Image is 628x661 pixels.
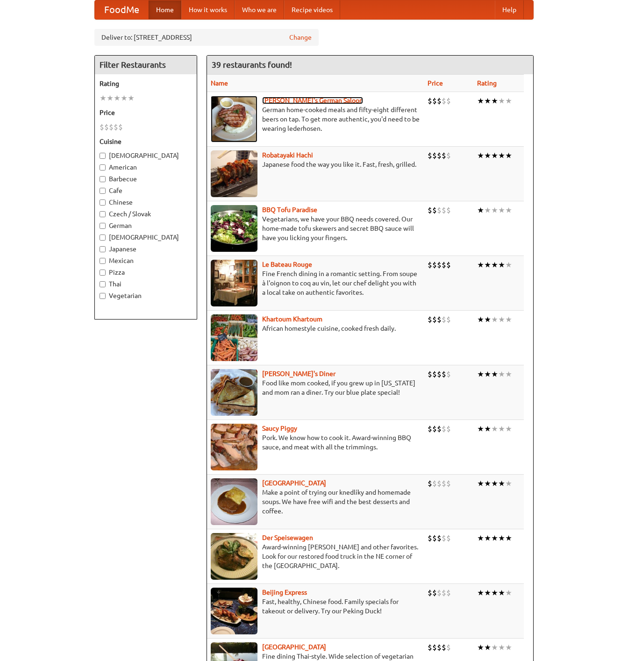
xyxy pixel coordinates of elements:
li: ★ [505,96,512,106]
h4: Filter Restaurants [95,56,197,74]
li: $ [428,369,432,379]
li: ★ [114,93,121,103]
li: ★ [491,424,498,434]
li: $ [114,122,118,132]
li: ★ [484,478,491,489]
li: ★ [128,93,135,103]
li: $ [109,122,114,132]
li: ★ [484,314,491,325]
a: [GEOGRAPHIC_DATA] [262,479,326,487]
li: $ [428,314,432,325]
li: $ [437,478,442,489]
a: FoodMe [95,0,149,19]
input: Mexican [100,258,106,264]
img: beijing.jpg [211,588,257,634]
a: Who we are [235,0,284,19]
li: $ [442,478,446,489]
li: ★ [491,533,498,543]
li: ★ [477,205,484,215]
a: Recipe videos [284,0,340,19]
a: Beijing Express [262,589,307,596]
li: $ [442,642,446,653]
li: $ [446,205,451,215]
label: Vegetarian [100,291,192,300]
li: ★ [477,369,484,379]
h5: Cuisine [100,137,192,146]
p: Food like mom cooked, if you grew up in [US_STATE] and mom ran a diner. Try our blue plate special! [211,378,420,397]
li: $ [428,96,432,106]
a: How it works [181,0,235,19]
li: ★ [498,533,505,543]
li: ★ [505,314,512,325]
p: Vegetarians, we have your BBQ needs covered. Our home-made tofu skewers and secret BBQ sauce will... [211,214,420,242]
li: ★ [505,150,512,161]
li: ★ [477,588,484,598]
li: ★ [107,93,114,103]
label: Czech / Slovak [100,209,192,219]
label: Chinese [100,198,192,207]
img: speisewagen.jpg [211,533,257,580]
img: esthers.jpg [211,96,257,142]
input: Chinese [100,199,106,206]
li: $ [428,205,432,215]
li: ★ [477,150,484,161]
h5: Rating [100,79,192,88]
li: ★ [498,260,505,270]
li: ★ [477,478,484,489]
a: Khartoum Khartoum [262,315,322,323]
li: $ [442,533,446,543]
li: $ [100,122,104,132]
li: $ [432,424,437,434]
label: Pizza [100,268,192,277]
label: [DEMOGRAPHIC_DATA] [100,233,192,242]
h5: Price [100,108,192,117]
li: $ [442,205,446,215]
li: $ [446,533,451,543]
a: Help [495,0,524,19]
input: Cafe [100,188,106,194]
b: Le Bateau Rouge [262,261,312,268]
li: ★ [498,424,505,434]
li: $ [437,533,442,543]
li: $ [432,96,437,106]
label: Thai [100,279,192,289]
li: ★ [491,150,498,161]
li: ★ [477,96,484,106]
li: ★ [498,314,505,325]
li: $ [446,588,451,598]
li: $ [446,260,451,270]
a: Price [428,79,443,87]
li: ★ [477,314,484,325]
input: Thai [100,281,106,287]
label: Barbecue [100,174,192,184]
li: ★ [505,369,512,379]
a: [GEOGRAPHIC_DATA] [262,643,326,651]
li: ★ [484,533,491,543]
p: African homestyle cuisine, cooked fresh daily. [211,324,420,333]
a: Robatayaki Hachi [262,151,313,159]
li: $ [446,96,451,106]
li: $ [118,122,123,132]
li: $ [437,205,442,215]
input: Japanese [100,246,106,252]
a: Change [289,33,312,42]
li: $ [437,96,442,106]
li: ★ [477,424,484,434]
li: ★ [484,424,491,434]
li: ★ [498,642,505,653]
li: ★ [477,260,484,270]
li: ★ [484,369,491,379]
li: ★ [491,314,498,325]
label: [DEMOGRAPHIC_DATA] [100,151,192,160]
img: tofuparadise.jpg [211,205,257,252]
p: Make a point of trying our knedlíky and homemade soups. We have free wifi and the best desserts a... [211,488,420,516]
a: [PERSON_NAME]'s German Saloon [262,97,363,104]
input: [DEMOGRAPHIC_DATA] [100,235,106,241]
li: $ [432,642,437,653]
li: $ [446,478,451,489]
label: German [100,221,192,230]
input: Pizza [100,270,106,276]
